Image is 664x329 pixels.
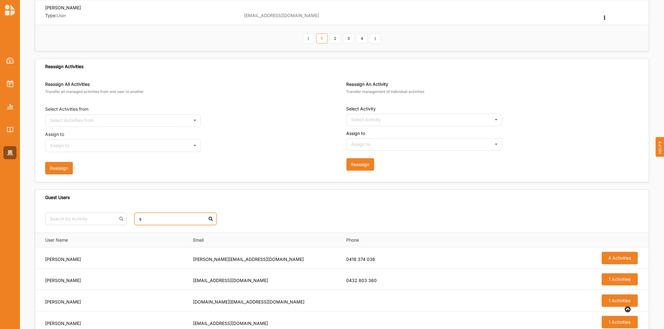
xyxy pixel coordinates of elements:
button: 1 Activities [602,273,638,286]
label: [PERSON_NAME] [45,257,81,262]
input: Search by Activity [45,213,127,225]
div: Guest Users [45,195,70,200]
img: logo [5,4,15,16]
a: Reports [3,100,16,113]
label: 0418 374 036 [346,257,375,262]
a: 3 [343,34,354,44]
label: [DOMAIN_NAME][EMAIL_ADDRESS][DOMAIN_NAME] [193,299,304,305]
a: Organisation [3,146,16,159]
label: [PERSON_NAME] [45,299,81,305]
button: 4 Activities [602,252,638,264]
div: Reassign Activities [45,64,83,69]
img: Activities [7,80,13,87]
label: [EMAIL_ADDRESS][DOMAIN_NAME] [193,321,268,326]
a: Activities [3,77,16,90]
div: Select Activity [351,118,381,122]
label: Select Activity [346,106,639,112]
label: [EMAIL_ADDRESS][DOMAIN_NAME] [244,13,319,18]
button: 1 Activities [602,294,638,307]
label: Assign to [45,131,342,137]
label: [PERSON_NAME] [45,278,81,283]
button: 1 Activities [602,316,638,328]
label: [EMAIL_ADDRESS][DOMAIN_NAME] [193,278,268,283]
label: [PERSON_NAME] [45,321,81,326]
button: Reassign [45,162,73,174]
label: Assign to [346,131,639,136]
img: Dashboard [6,58,14,64]
th: Phone [342,233,496,247]
a: Dashboard [3,54,16,67]
img: Organisation [7,150,13,155]
div: Assign to [50,143,69,148]
div: Assign to [351,142,370,146]
th: Email [189,233,342,247]
th: User Name [35,233,189,247]
a: Next item [370,34,381,44]
input: Search by User [134,213,216,225]
img: Library [7,127,13,132]
div: Select Activities from [50,118,93,123]
label: [PERSON_NAME][EMAIL_ADDRESS][DOMAIN_NAME] [193,257,304,262]
b: Type: [45,13,57,18]
button: Reassign [346,158,374,171]
a: Library [3,123,16,136]
label: Select Activities from [45,106,342,112]
img: Reports [7,104,13,109]
label: [PERSON_NAME] [45,5,81,11]
label: Reassign An Activity [346,81,639,87]
label: 0432 803 360 [346,278,377,283]
a: 1 [316,34,327,44]
div: Pagination Navigation [302,33,382,43]
label: Transfer all managed activities from one user to another [45,89,342,94]
a: 2 [330,34,341,44]
a: Previous item [303,34,314,44]
a: 4 [356,34,368,44]
label: Transfer management of individual activities [346,89,639,94]
label: Reassign All Activities [45,81,342,87]
label: User [45,13,235,18]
